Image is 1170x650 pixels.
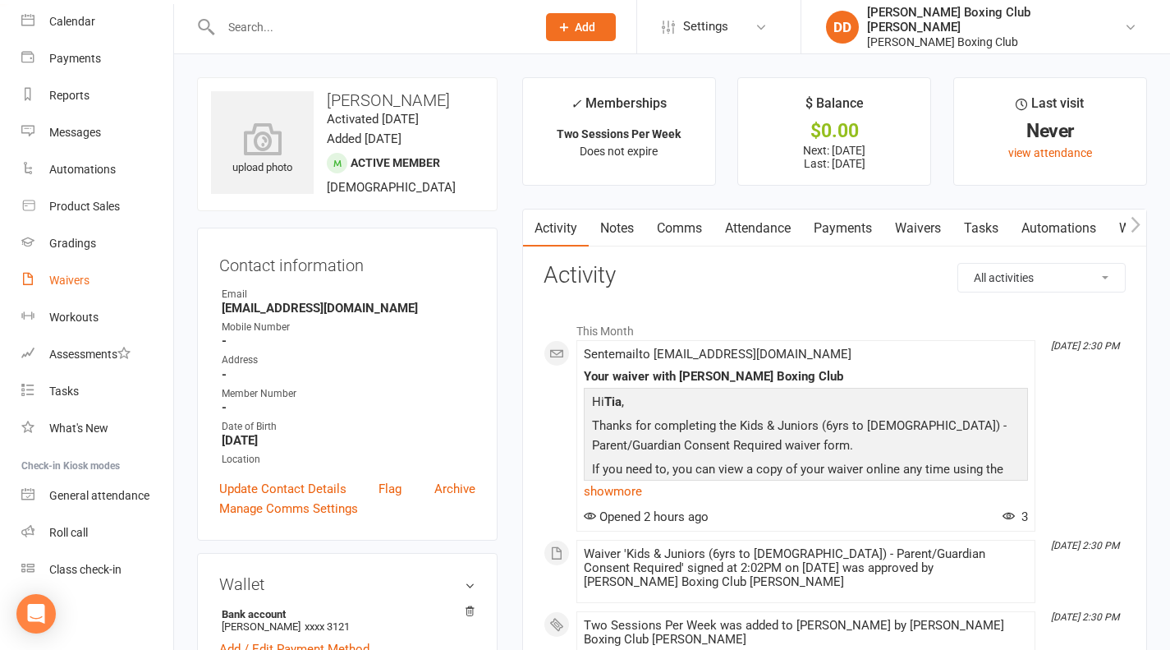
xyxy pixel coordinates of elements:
[21,114,173,151] a: Messages
[969,122,1131,140] div: Never
[222,287,475,302] div: Email
[883,210,952,247] a: Waivers
[49,15,95,28] div: Calendar
[571,93,667,123] div: Memberships
[219,499,358,519] a: Manage Comms Settings
[523,210,589,247] a: Activity
[379,479,401,499] a: Flag
[21,514,173,551] a: Roll call
[219,606,475,635] li: [PERSON_NAME]
[952,210,1010,247] a: Tasks
[327,112,419,127] time: Activated [DATE]
[1051,340,1119,352] i: [DATE] 2:30 PM
[713,210,802,247] a: Attendance
[802,210,883,247] a: Payments
[21,3,173,40] a: Calendar
[351,156,440,169] span: Active member
[584,347,851,362] span: Sent email to [EMAIL_ADDRESS][DOMAIN_NAME]
[584,509,709,524] span: Opened 2 hours ago
[544,314,1126,340] li: This Month
[49,52,101,65] div: Payments
[211,91,484,109] h3: [PERSON_NAME]
[571,96,581,112] i: ✓
[580,145,658,158] span: Does not expire
[1008,146,1092,159] a: view attendance
[219,479,346,499] a: Update Contact Details
[222,433,475,448] strong: [DATE]
[584,480,1028,503] a: show more
[49,526,88,539] div: Roll call
[434,479,475,499] a: Archive
[589,210,645,247] a: Notes
[21,477,173,514] a: General attendance kiosk mode
[21,262,173,299] a: Waivers
[49,200,120,213] div: Product Sales
[222,608,467,620] strong: Bank account
[867,35,1124,49] div: [PERSON_NAME] Boxing Club
[805,93,864,122] div: $ Balance
[222,320,475,335] div: Mobile Number
[1051,611,1119,623] i: [DATE] 2:30 PM
[222,419,475,435] div: Date of Birth
[21,373,173,410] a: Tasks
[49,274,89,287] div: Waivers
[219,575,475,593] h3: Wallet
[222,353,475,368] div: Address
[21,551,173,588] a: Class kiosk mode
[222,400,475,415] strong: -
[21,410,173,447] a: What's New
[604,394,622,409] strong: Tia
[588,416,1024,459] p: Thanks for completing the Kids & Juniors (6yrs to [DEMOGRAPHIC_DATA]) - Parent/Guardian Consent R...
[645,210,713,247] a: Comms
[588,392,1024,416] p: Hi ,
[546,13,616,41] button: Add
[753,144,915,170] p: Next: [DATE] Last: [DATE]
[222,334,475,348] strong: -
[49,422,108,435] div: What's New
[544,263,1126,288] h3: Activity
[219,250,475,274] h3: Contact information
[1051,540,1119,551] i: [DATE] 2:30 PM
[753,122,915,140] div: $0.00
[826,11,859,44] div: DD
[584,547,1028,589] div: Waiver 'Kids & Juniors (6yrs to [DEMOGRAPHIC_DATA]) - Parent/Guardian Consent Required' signed at...
[327,180,456,195] span: [DEMOGRAPHIC_DATA]
[867,5,1124,35] div: [PERSON_NAME] Boxing Club [PERSON_NAME]
[49,163,116,176] div: Automations
[584,619,1028,647] div: Two Sessions Per Week was added to [PERSON_NAME] by [PERSON_NAME] Boxing Club [PERSON_NAME]
[49,237,96,250] div: Gradings
[305,620,350,633] span: xxxx 3121
[584,370,1028,384] div: Your waiver with [PERSON_NAME] Boxing Club
[49,126,101,139] div: Messages
[21,225,173,262] a: Gradings
[21,40,173,77] a: Payments
[222,367,475,382] strong: -
[21,336,173,373] a: Assessments
[49,385,79,398] div: Tasks
[222,301,475,316] strong: [EMAIL_ADDRESS][DOMAIN_NAME]
[683,8,728,45] span: Settings
[216,16,525,39] input: Search...
[1016,93,1084,122] div: Last visit
[222,386,475,402] div: Member Number
[21,188,173,225] a: Product Sales
[21,151,173,188] a: Automations
[222,452,475,468] div: Location
[211,122,314,177] div: upload photo
[327,131,401,146] time: Added [DATE]
[1010,210,1108,247] a: Automations
[575,21,595,34] span: Add
[49,563,122,576] div: Class check-in
[21,299,173,336] a: Workouts
[49,311,99,324] div: Workouts
[588,459,1024,503] p: If you need to, you can view a copy of your waiver online any time using the link below:
[49,348,131,361] div: Assessments
[49,489,149,502] div: General attendance
[557,127,681,141] strong: Two Sessions Per Week
[21,77,173,114] a: Reports
[49,89,89,102] div: Reports
[16,594,56,634] div: Open Intercom Messenger
[1003,509,1028,524] span: 3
